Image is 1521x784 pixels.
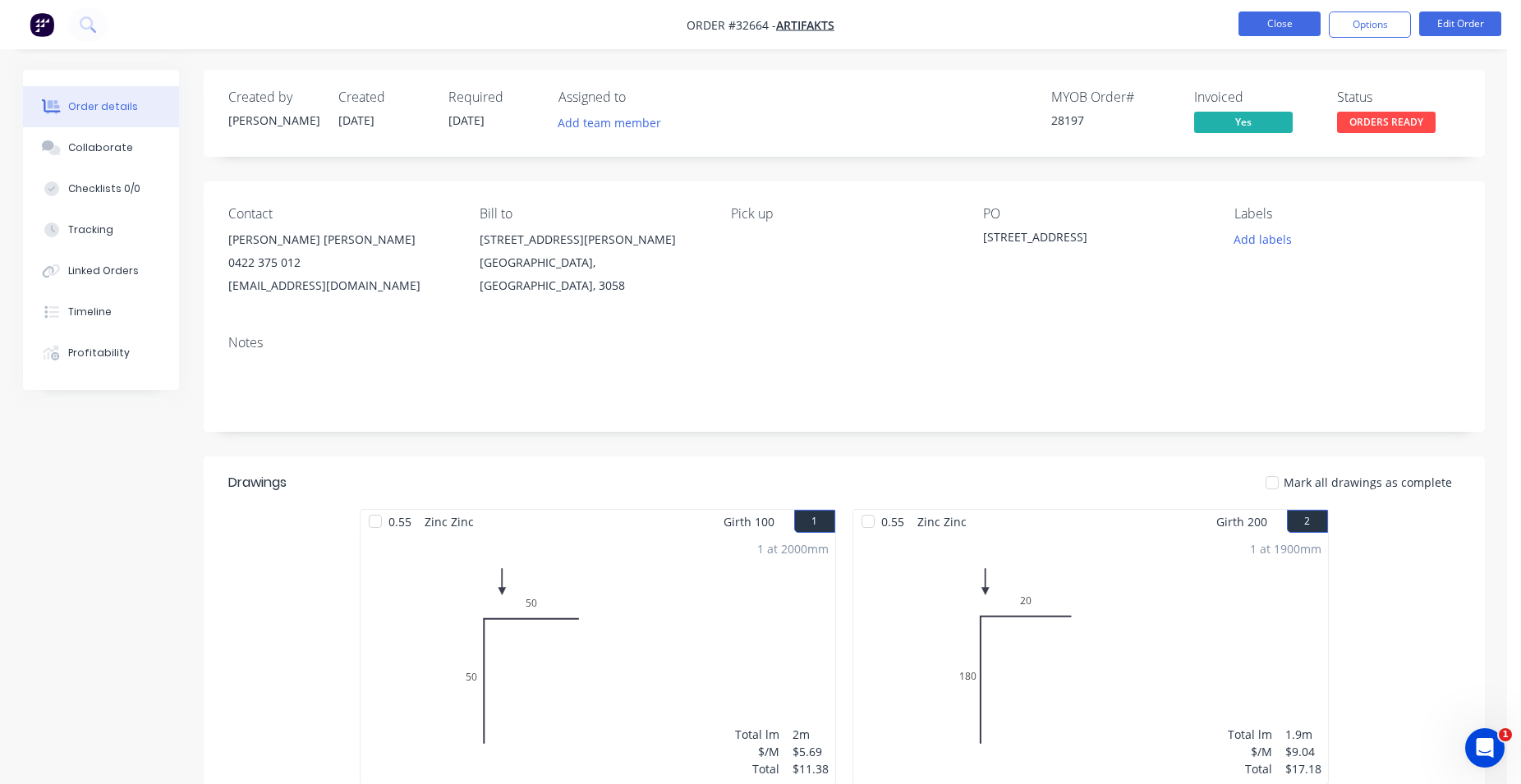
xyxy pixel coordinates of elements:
div: Order details [68,99,138,114]
button: Add team member [549,112,669,134]
span: Girth 100 [724,510,774,534]
div: Assigned to [558,89,723,105]
span: Zinc Zinc [418,510,480,534]
div: Invoiced [1194,89,1317,105]
div: Required [448,89,539,105]
button: Collaborate [23,127,179,168]
div: Tracking [68,222,113,237]
div: Checklists 0/0 [68,181,140,196]
div: $/M [735,743,779,760]
div: $9.04 [1285,743,1321,760]
div: Linked Orders [68,264,139,278]
button: Linked Orders [23,250,179,291]
div: 1 at 1900mm [1250,540,1321,557]
img: Factory [30,12,54,37]
div: $17.18 [1285,760,1321,777]
button: Timeline [23,291,179,332]
div: Pick up [731,206,956,222]
button: 1 [794,510,835,533]
div: Total lm [735,726,779,743]
button: Add labels [1225,228,1301,250]
div: 0422 375 012 [228,251,453,274]
div: [EMAIL_ADDRESS][DOMAIN_NAME] [228,274,453,297]
button: 2 [1287,510,1328,533]
div: MYOB Order # [1051,89,1174,105]
span: 0.55 [875,510,911,534]
button: Add team member [558,112,670,134]
div: Drawings [228,473,287,493]
div: Bill to [480,206,705,222]
a: ARTIFAKTS [776,17,834,33]
span: 0.55 [382,510,418,534]
div: Created [338,89,429,105]
div: Total lm [1228,726,1272,743]
div: Profitability [68,346,130,360]
div: [STREET_ADDRESS][PERSON_NAME] [480,228,705,251]
span: Order #32664 - [687,17,776,33]
div: PO [983,206,1208,222]
button: ORDERS READY [1337,112,1436,136]
button: Options [1329,11,1411,38]
div: 1 at 2000mm [757,540,829,557]
div: $11.38 [793,760,829,777]
div: 2m [793,726,829,743]
button: Profitability [23,332,179,374]
div: [STREET_ADDRESS][PERSON_NAME][GEOGRAPHIC_DATA], [GEOGRAPHIC_DATA], 3058 [480,228,705,297]
button: Edit Order [1419,11,1501,36]
span: 1 [1499,728,1512,741]
button: Tracking [23,209,179,250]
div: 1.9m [1285,726,1321,743]
span: [DATE] [448,112,485,128]
button: Order details [23,86,179,127]
div: $/M [1228,743,1272,760]
div: Labels [1234,206,1459,222]
div: Created by [228,89,319,105]
div: [PERSON_NAME] [PERSON_NAME] [228,228,453,251]
div: 0180201 at 1900mmTotal lm$/MTotal1.9m$9.04$17.18 [853,534,1328,784]
div: Total [1228,760,1272,777]
div: [PERSON_NAME] [228,112,319,129]
div: Timeline [68,305,112,319]
span: Mark all drawings as complete [1284,474,1452,491]
span: [DATE] [338,112,375,128]
div: 050501 at 2000mmTotal lm$/MTotal2m$5.69$11.38 [361,534,835,784]
div: Contact [228,206,453,222]
div: Collaborate [68,140,133,155]
span: Zinc Zinc [911,510,973,534]
span: Yes [1194,112,1293,132]
div: [GEOGRAPHIC_DATA], [GEOGRAPHIC_DATA], 3058 [480,251,705,297]
div: Total [735,760,779,777]
iframe: Intercom live chat [1465,728,1505,768]
span: Girth 200 [1216,510,1267,534]
div: [PERSON_NAME] [PERSON_NAME]0422 375 012[EMAIL_ADDRESS][DOMAIN_NAME] [228,228,453,297]
div: [STREET_ADDRESS] [983,228,1188,251]
button: Checklists 0/0 [23,168,179,209]
div: Notes [228,335,1460,351]
div: Status [1337,89,1460,105]
button: Close [1238,11,1321,36]
div: 28197 [1051,112,1174,129]
div: $5.69 [793,743,829,760]
span: ORDERS READY [1337,112,1436,132]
